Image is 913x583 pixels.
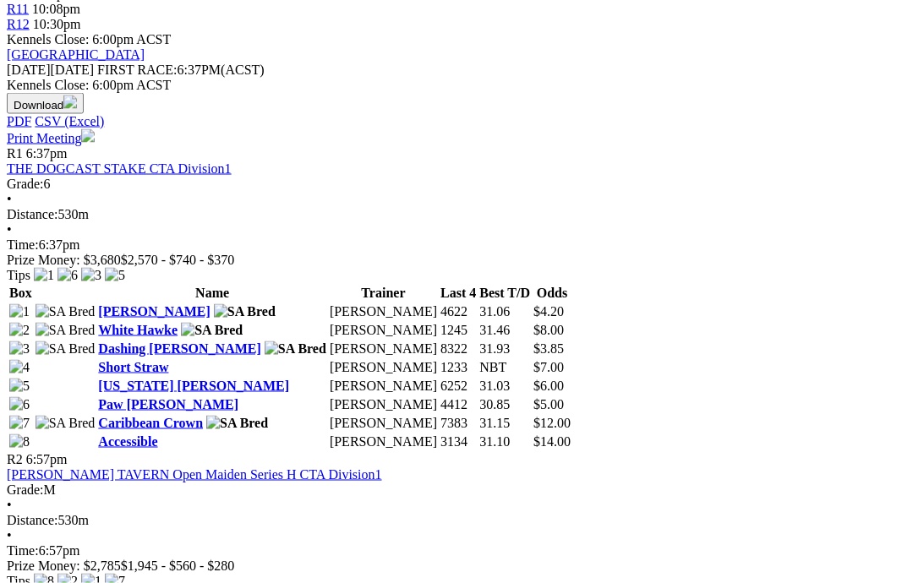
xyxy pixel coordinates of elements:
span: [DATE] [7,63,51,77]
span: FIRST RACE: [97,63,177,77]
span: Distance: [7,207,57,221]
td: 8322 [440,341,477,357]
a: [US_STATE] [PERSON_NAME] [98,379,289,393]
td: [PERSON_NAME] [329,359,438,376]
img: 4 [9,360,30,375]
th: Last 4 [440,285,477,302]
img: download.svg [63,95,77,109]
span: $12.00 [533,416,571,430]
td: [PERSON_NAME] [329,341,438,357]
span: $5.00 [533,397,564,411]
span: R1 [7,146,23,161]
div: Prize Money: $2,785 [7,558,906,574]
td: 31.06 [478,303,531,320]
span: Tips [7,268,30,282]
span: $14.00 [533,434,571,449]
td: 31.93 [478,341,531,357]
img: SA Bred [214,304,276,319]
button: Download [7,93,84,114]
img: SA Bred [36,341,96,357]
span: Time: [7,237,39,252]
div: Kennels Close: 6:00pm ACST [7,78,906,93]
span: • [7,192,12,206]
span: $1,945 - $560 - $280 [121,558,235,573]
span: 6:37PM(ACST) [97,63,265,77]
td: 31.15 [478,415,531,432]
span: $7.00 [533,360,564,374]
span: Kennels Close: 6:00pm ACST [7,32,171,46]
img: 1 [34,268,54,283]
span: $8.00 [533,323,564,337]
a: Dashing [PERSON_NAME] [98,341,260,356]
span: [DATE] [7,63,94,77]
span: • [7,498,12,512]
td: NBT [478,359,531,376]
td: 4622 [440,303,477,320]
th: Odds [533,285,571,302]
img: SA Bred [36,323,96,338]
a: R12 [7,17,30,31]
a: Paw [PERSON_NAME] [98,397,238,411]
div: Download [7,114,906,129]
img: SA Bred [36,416,96,431]
td: [PERSON_NAME] [329,415,438,432]
td: 31.10 [478,433,531,450]
th: Name [97,285,327,302]
a: Caribbean Crown [98,416,203,430]
img: SA Bred [265,341,326,357]
img: 3 [81,268,101,283]
td: 31.03 [478,378,531,395]
img: SA Bred [36,304,96,319]
img: printer.svg [81,129,95,143]
div: 6:37pm [7,237,906,253]
th: Trainer [329,285,438,302]
td: [PERSON_NAME] [329,378,438,395]
td: [PERSON_NAME] [329,322,438,339]
span: 10:30pm [33,17,81,31]
a: CSV (Excel) [35,114,104,128]
img: 6 [9,397,30,412]
td: 1233 [440,359,477,376]
img: 7 [9,416,30,431]
td: [PERSON_NAME] [329,433,438,450]
span: Time: [7,543,39,558]
span: $6.00 [533,379,564,393]
td: 30.85 [478,396,531,413]
img: 2 [9,323,30,338]
a: [PERSON_NAME] TAVERN Open Maiden Series H CTA Division1 [7,467,382,482]
span: R2 [7,452,23,466]
td: 3134 [440,433,477,450]
span: 10:08pm [32,2,80,16]
td: [PERSON_NAME] [329,303,438,320]
span: Distance: [7,513,57,527]
div: 530m [7,513,906,528]
th: Best T/D [478,285,531,302]
span: • [7,222,12,237]
span: $2,570 - $740 - $370 [121,253,235,267]
div: 530m [7,207,906,222]
div: 6 [7,177,906,192]
span: Grade: [7,177,44,191]
a: Accessible [98,434,157,449]
img: 3 [9,341,30,357]
td: 6252 [440,378,477,395]
span: $3.85 [533,341,564,356]
span: $4.20 [533,304,564,319]
span: 6:37pm [26,146,68,161]
div: M [7,482,906,498]
span: Grade: [7,482,44,497]
img: 5 [9,379,30,394]
span: 6:57pm [26,452,68,466]
a: Print Meeting [7,131,95,145]
a: THE DOGCAST STAKE CTA Division1 [7,161,232,176]
a: [PERSON_NAME] [98,304,210,319]
td: 4412 [440,396,477,413]
td: [PERSON_NAME] [329,396,438,413]
span: • [7,528,12,542]
a: White Hawke [98,323,178,337]
td: 31.46 [478,322,531,339]
a: R11 [7,2,29,16]
img: 1 [9,304,30,319]
img: 8 [9,434,30,450]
